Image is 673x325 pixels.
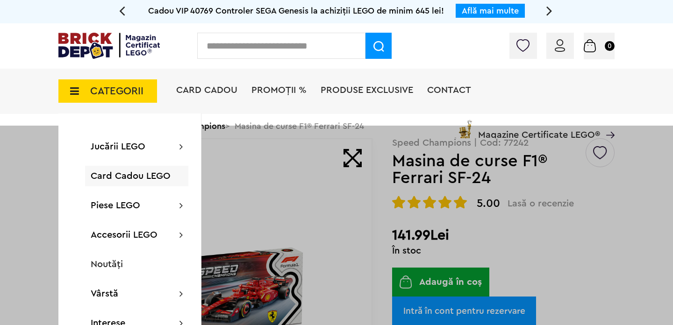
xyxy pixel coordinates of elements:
[148,7,444,15] span: Cadou VIP 40769 Controler SEGA Genesis la achiziții LEGO de minim 645 lei!
[600,118,615,127] a: Magazine Certificate LEGO®
[427,85,471,95] a: Contact
[478,118,600,140] span: Magazine Certificate LEGO®
[90,86,143,96] span: CATEGORII
[321,85,413,95] a: Produse exclusive
[462,7,519,15] a: Află mai multe
[605,41,615,51] small: 0
[91,142,145,151] a: Jucării LEGO
[176,85,237,95] a: Card Cadou
[251,85,307,95] a: PROMOȚII %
